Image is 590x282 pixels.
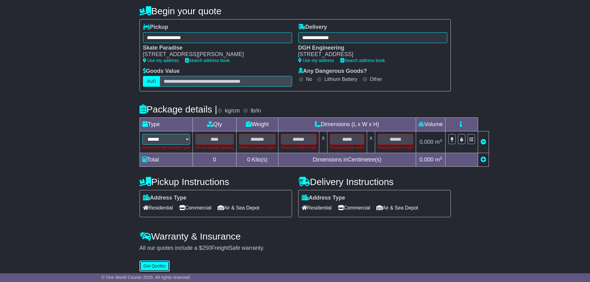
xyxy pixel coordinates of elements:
[140,153,193,167] td: Total
[302,195,345,201] label: Address Type
[440,156,442,161] sup: 3
[143,203,173,213] span: Residential
[195,145,234,150] div: Please provide quantity
[193,118,237,131] td: Qty
[247,156,250,163] span: 0
[298,177,451,187] h4: Delivery Instructions
[298,51,441,58] div: [STREET_ADDRESS]
[306,76,312,82] label: No
[193,153,237,167] td: 0
[143,68,180,75] label: Goods Value
[143,76,160,87] label: AUD
[143,24,168,31] label: Pickup
[338,203,370,213] span: Commercial
[435,139,442,145] span: m
[378,145,413,150] div: Please provide height
[237,153,278,167] td: Kilo(s)
[370,76,382,82] label: Other
[251,108,261,114] label: lb/in
[140,118,193,131] td: Type
[143,51,286,58] div: [STREET_ADDRESS][PERSON_NAME]
[340,58,385,63] a: Search address book
[440,138,442,143] sup: 3
[481,156,486,163] a: Add new item
[298,58,334,63] a: Use my address
[140,231,451,241] h4: Warranty & Insurance
[298,24,327,31] label: Delivery
[185,58,230,63] a: Search address book
[416,118,446,131] td: Volume
[140,177,292,187] h4: Pickup Instructions
[330,145,364,150] div: Please provide width
[298,68,367,75] label: Any Dangerous Goods?
[419,139,433,145] span: 0.000
[367,131,375,153] td: x
[179,203,211,213] span: Commercial
[302,203,332,213] span: Residential
[481,139,486,145] a: Remove this item
[278,153,416,167] td: Dimensions in Centimetre(s)
[218,203,260,213] span: Air & Sea Depot
[140,245,451,252] div: All our quotes include a $ FreightSafe warranty.
[376,203,418,213] span: Air & Sea Depot
[143,45,286,51] div: Skate Paradise
[143,58,179,63] a: Use my address
[324,76,357,82] label: Lithium Battery
[140,104,217,114] h4: Package details |
[140,6,451,16] h4: Begin your quote
[202,245,211,251] span: 250
[298,45,441,51] div: DGH Engineering
[435,156,442,163] span: m
[101,275,191,280] span: © One World Courier 2025. All rights reserved.
[237,118,278,131] td: Weight
[143,195,187,201] label: Address Type
[239,145,275,150] div: Please provide weight
[419,156,433,163] span: 0.000
[281,145,317,150] div: Please provide length
[225,108,240,114] label: kg/cm
[319,131,327,153] td: x
[278,118,416,131] td: Dimensions (L x W x H)
[140,261,170,271] button: Get Quotes
[142,145,190,150] div: Please provide package type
